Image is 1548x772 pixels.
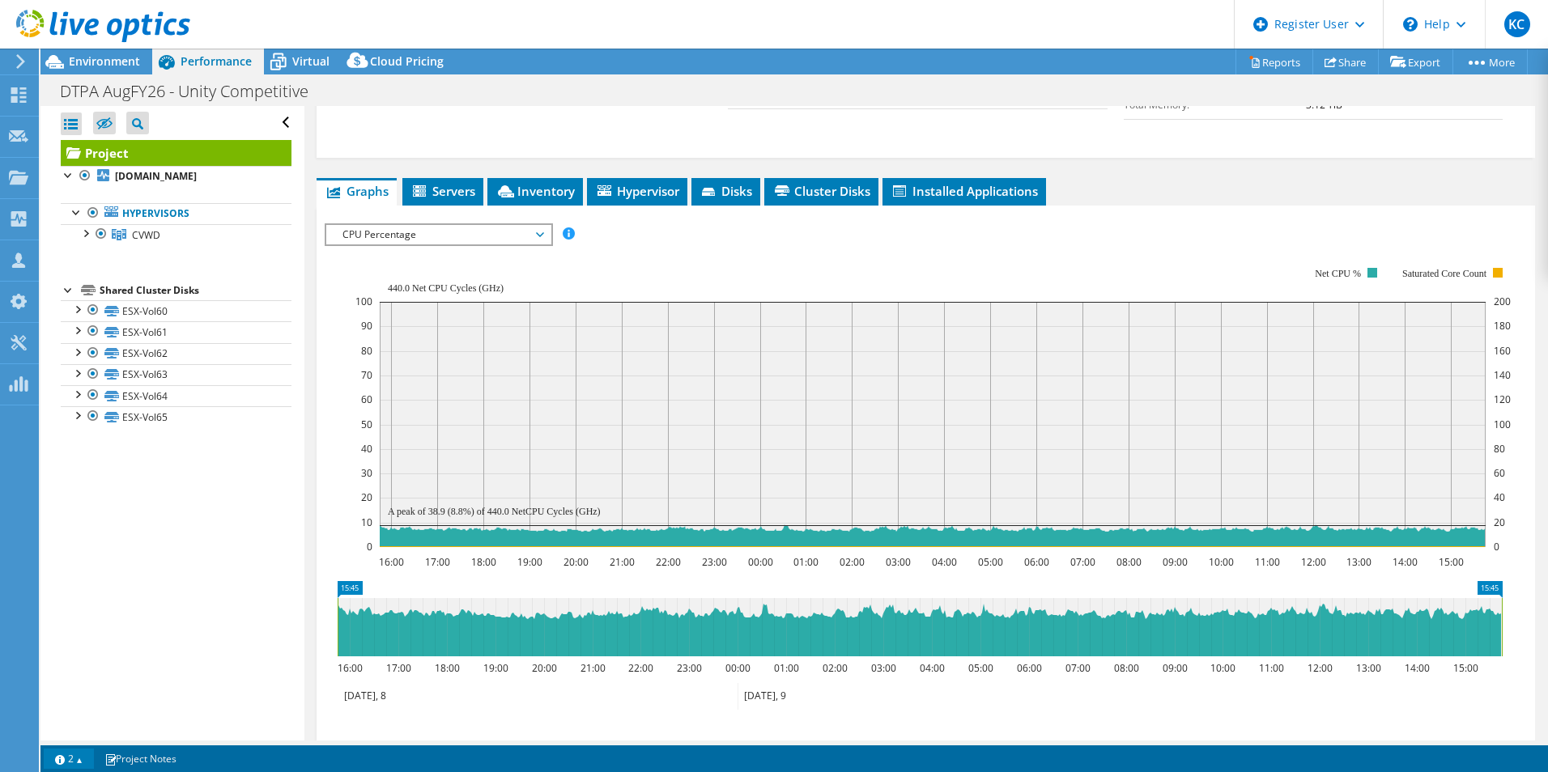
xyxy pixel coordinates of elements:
text: 20:00 [563,555,588,569]
text: 18:00 [434,661,459,675]
text: 22:00 [627,661,653,675]
text: 80 [361,344,372,358]
text: 30 [361,466,372,480]
text: 02:00 [839,555,864,569]
text: 22:00 [655,555,680,569]
text: 08:00 [1116,555,1141,569]
a: CVWD [61,224,291,245]
text: 120 [1494,392,1511,406]
a: Project Notes [93,749,188,769]
text: 11:00 [1254,555,1279,569]
text: 140 [1494,368,1511,382]
text: 440.0 Net CPU Cycles (GHz) [388,282,504,294]
div: Shared Cluster Disks [100,281,291,300]
span: Hypervisor [595,183,679,199]
a: ESX-Vol63 [61,364,291,385]
a: [DOMAIN_NAME] [61,166,291,187]
a: Project [61,140,291,166]
span: Cloud Pricing [370,53,444,69]
text: 13:00 [1355,661,1380,675]
text: 19:00 [483,661,508,675]
text: 09:00 [1162,555,1187,569]
text: 05:00 [977,555,1002,569]
text: 10:00 [1208,555,1233,569]
text: 03:00 [885,555,910,569]
text: 16:00 [378,555,403,569]
text: 80 [1494,442,1505,456]
span: Environment [69,53,140,69]
text: 07:00 [1070,555,1095,569]
text: 100 [355,295,372,308]
text: 00:00 [725,661,750,675]
text: 15:00 [1452,661,1478,675]
text: 07:00 [1065,661,1090,675]
text: 04:00 [919,661,944,675]
text: 0 [367,540,372,554]
text: 01:00 [793,555,818,569]
text: 15:00 [1438,555,1463,569]
text: 08:00 [1113,661,1138,675]
a: ESX-Vol61 [61,321,291,342]
svg: \n [1403,17,1418,32]
span: CVWD [132,228,160,242]
text: 02:00 [822,661,847,675]
text: 23:00 [676,661,701,675]
text: 17:00 [424,555,449,569]
text: 60 [1494,466,1505,480]
text: 19:00 [517,555,542,569]
text: 03:00 [870,661,895,675]
a: Export [1378,49,1453,74]
text: 17:00 [385,661,410,675]
a: ESX-Vol64 [61,385,291,406]
span: Servers [410,183,475,199]
text: 11:00 [1258,661,1283,675]
text: 12:00 [1307,661,1332,675]
span: Disks [700,183,752,199]
text: 18:00 [470,555,495,569]
text: 01:00 [773,661,798,675]
text: 180 [1494,319,1511,333]
text: 16:00 [337,661,362,675]
text: 13:00 [1346,555,1371,569]
span: Installed Applications [891,183,1038,199]
text: 14:00 [1392,555,1417,569]
a: ESX-Vol60 [61,300,291,321]
text: 06:00 [1016,661,1041,675]
a: 2 [44,749,94,769]
a: ESX-Vol65 [61,406,291,427]
span: Performance [181,53,252,69]
text: 160 [1494,344,1511,358]
span: Virtual [292,53,330,69]
text: 70 [361,368,372,382]
text: 40 [1494,490,1505,504]
text: 04:00 [931,555,956,569]
a: More [1452,49,1528,74]
text: A peak of 38.9 (8.8%) of 440.0 NetCPU Cycles (GHz) [388,506,601,517]
span: Inventory [495,183,575,199]
text: 05:00 [967,661,993,675]
text: 09:00 [1162,661,1187,675]
text: 21:00 [580,661,605,675]
text: 20 [361,490,372,504]
text: 21:00 [609,555,634,569]
a: ESX-Vol62 [61,343,291,364]
text: 00:00 [747,555,772,569]
b: [DOMAIN_NAME] [115,169,197,183]
text: 90 [361,319,372,333]
text: 20:00 [531,661,556,675]
text: Saturated Core Count [1402,268,1487,279]
h1: DTPA AugFY26 - Unity Competitive [53,83,334,100]
a: Reports [1235,49,1313,74]
text: 50 [361,418,372,431]
text: 06:00 [1023,555,1048,569]
span: KC [1504,11,1530,37]
span: Graphs [325,183,389,199]
text: 200 [1494,295,1511,308]
text: 0 [1494,540,1499,554]
text: 14:00 [1404,661,1429,675]
text: 12:00 [1300,555,1325,569]
text: 10:00 [1210,661,1235,675]
text: 40 [361,442,372,456]
span: CPU Percentage [334,225,542,244]
a: Hypervisors [61,203,291,224]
